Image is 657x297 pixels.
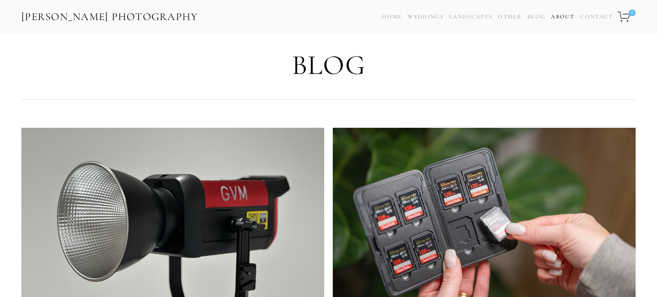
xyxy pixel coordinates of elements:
a: Landscapes [449,13,492,20]
a: Blog [527,11,545,23]
a: Other [498,13,522,20]
a: About [551,11,574,23]
a: Weddings [408,13,444,20]
a: 0 items in cart [616,6,636,27]
a: [PERSON_NAME] Photography [21,7,199,26]
h1: Blog [21,50,636,81]
span: 0 [629,9,636,16]
a: Home [382,11,402,23]
a: Contact [580,11,613,23]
